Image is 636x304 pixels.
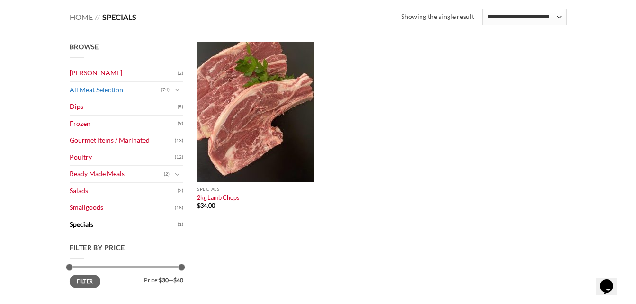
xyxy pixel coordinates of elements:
a: Home [70,12,93,21]
span: $ [197,202,200,209]
span: (2) [178,184,183,198]
span: (1) [178,217,183,232]
iframe: chat widget [596,266,627,295]
a: Poultry [70,149,175,166]
a: [PERSON_NAME] [70,65,178,81]
span: (9) [178,116,183,131]
span: $40 [173,277,183,284]
button: Filter [70,275,101,288]
bdi: 34.00 [197,202,215,209]
span: (13) [175,134,183,148]
span: $30 [159,277,169,284]
img: Lamb_forequarter_Chops (per 1Kg) [197,42,314,182]
span: (18) [175,201,183,215]
button: Toggle [172,85,183,95]
a: Smallgoods [70,199,175,216]
a: 2kg Lamb Chops [197,194,240,201]
p: Showing the single result [401,11,474,22]
span: (74) [161,83,170,97]
a: Specials [70,216,178,233]
a: All Meat Selection [70,82,161,98]
a: Ready Made Meals [70,166,164,182]
div: Price: — [70,275,183,283]
a: Gourmet Items / Marinated [70,132,175,149]
span: (5) [178,100,183,114]
select: Shop order [482,9,566,25]
a: Salads [70,183,178,199]
p: Specials [197,187,314,192]
button: Toggle [172,169,183,179]
span: Filter by price [70,243,125,251]
a: Dips [70,98,178,115]
span: Specials [102,12,136,21]
span: (2) [164,167,170,181]
a: Frozen [70,116,178,132]
span: Browse [70,43,99,51]
span: (12) [175,150,183,164]
span: (2) [178,66,183,80]
span: // [95,12,100,21]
